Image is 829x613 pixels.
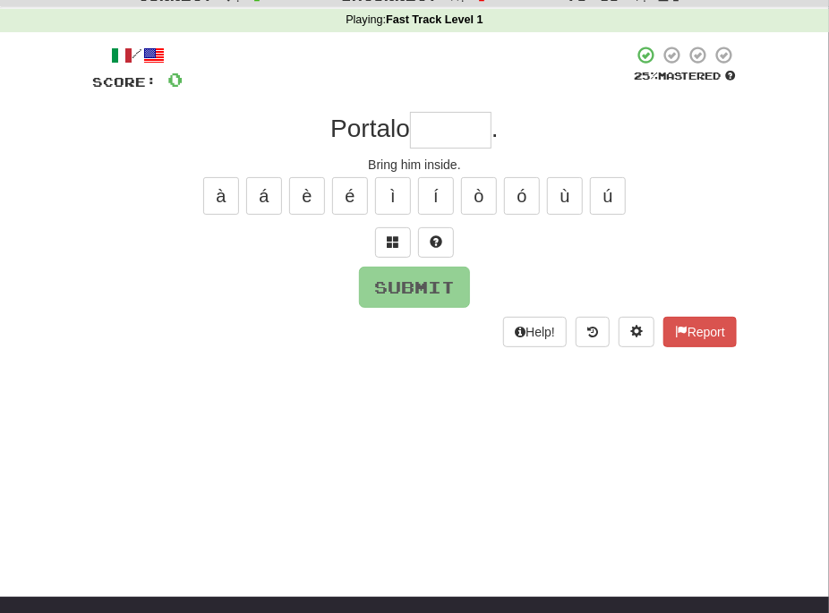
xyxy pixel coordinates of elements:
[633,69,737,83] div: Mastered
[418,177,454,215] button: í
[246,177,282,215] button: á
[418,227,454,258] button: Single letter hint - you only get 1 per sentence and score half the points! alt+h
[491,115,499,142] span: .
[590,177,626,215] button: ú
[375,227,411,258] button: Switch sentence to multiple choice alt+p
[203,177,239,215] button: à
[461,177,497,215] button: ò
[92,45,183,67] div: /
[504,177,540,215] button: ó
[359,267,470,308] button: Submit
[92,156,737,174] div: Bring him inside.
[167,68,183,90] span: 0
[663,317,737,347] button: Report
[289,177,325,215] button: è
[92,74,157,89] span: Score:
[635,70,659,81] span: 25 %
[576,317,610,347] button: Round history (alt+y)
[332,177,368,215] button: é
[547,177,583,215] button: ù
[330,115,410,142] span: Portalo
[375,177,411,215] button: ì
[386,13,483,26] strong: Fast Track Level 1
[503,317,567,347] button: Help!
